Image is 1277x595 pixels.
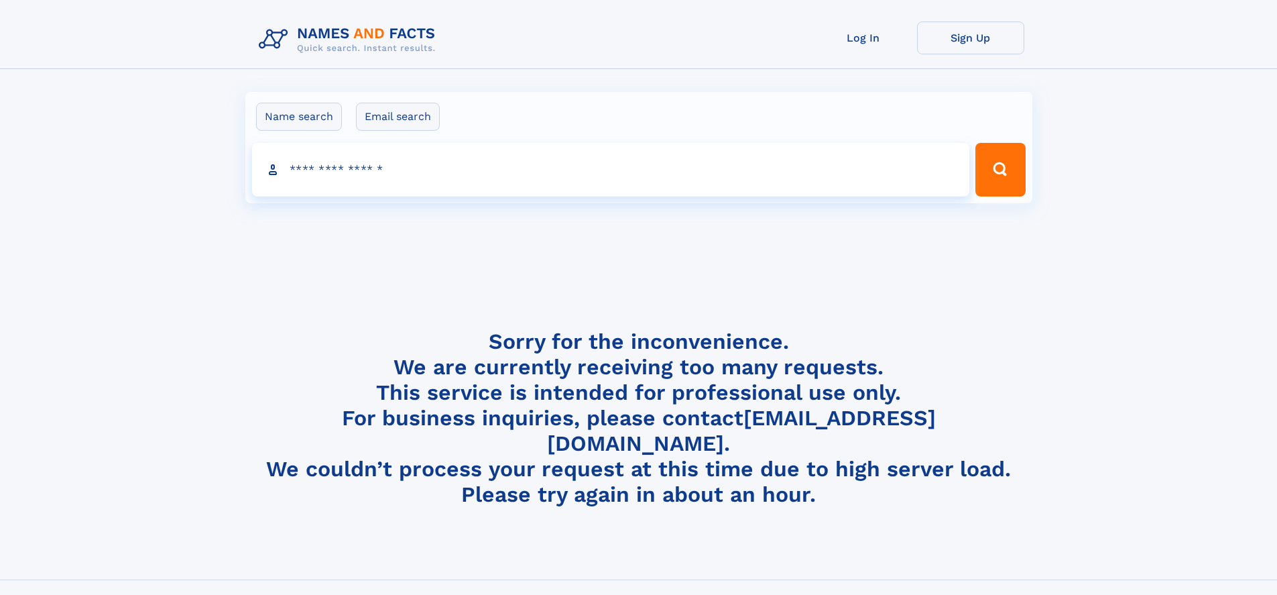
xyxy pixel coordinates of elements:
[547,405,936,456] a: [EMAIL_ADDRESS][DOMAIN_NAME]
[252,143,970,197] input: search input
[810,21,917,54] a: Log In
[356,103,440,131] label: Email search
[975,143,1025,197] button: Search Button
[256,103,342,131] label: Name search
[917,21,1024,54] a: Sign Up
[253,21,446,58] img: Logo Names and Facts
[253,329,1024,508] h4: Sorry for the inconvenience. We are currently receiving too many requests. This service is intend...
